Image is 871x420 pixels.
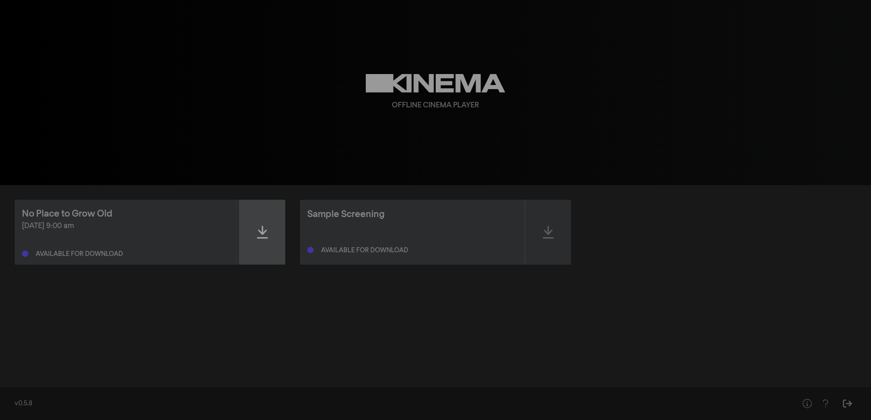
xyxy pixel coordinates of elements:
div: Offline Cinema Player [392,100,479,111]
div: Available for download [321,247,408,254]
button: Help [816,394,834,413]
div: v0.5.8 [15,399,780,409]
div: Available for download [36,251,123,257]
button: Help [798,394,816,413]
button: Sign Out [838,394,856,413]
div: Sample Screening [307,207,385,221]
div: No Place to Grow Old [22,207,112,221]
div: [DATE] 9:00 am [22,221,232,232]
